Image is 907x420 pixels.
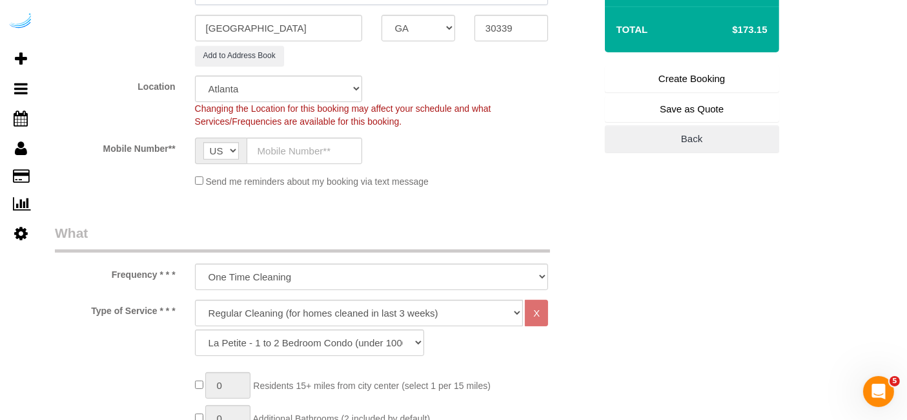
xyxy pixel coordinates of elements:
[474,15,548,41] input: Zip Code**
[863,376,894,407] iframe: Intercom live chat
[55,224,550,253] legend: What
[617,24,648,35] strong: Total
[693,25,767,36] h4: $173.15
[247,138,362,164] input: Mobile Number**
[605,96,779,123] a: Save as Quote
[45,76,185,93] label: Location
[605,65,779,92] a: Create Booking
[45,264,185,281] label: Frequency * * *
[205,176,429,187] span: Send me reminders about my booking via text message
[195,46,284,66] button: Add to Address Book
[253,381,491,391] span: Residents 15+ miles from city center (select 1 per 15 miles)
[605,125,779,152] a: Back
[45,300,185,317] label: Type of Service * * *
[8,13,34,31] img: Automaid Logo
[45,138,185,155] label: Mobile Number**
[890,376,900,386] span: 5
[195,103,491,127] span: Changing the Location for this booking may affect your schedule and what Services/Frequencies are...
